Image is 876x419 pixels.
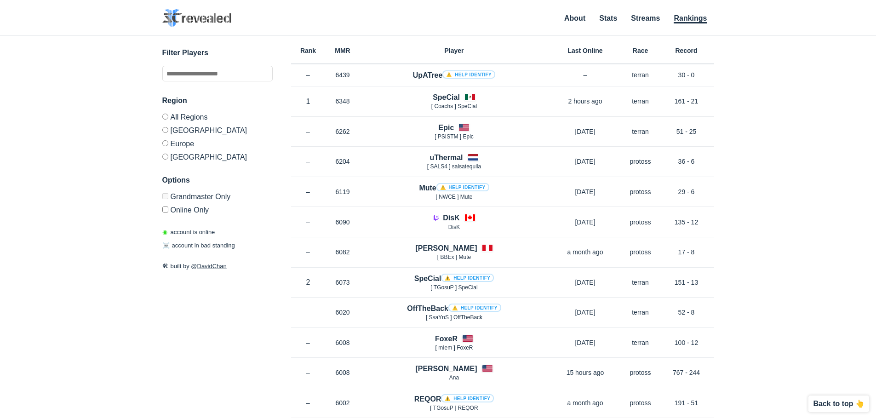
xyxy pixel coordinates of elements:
[326,278,360,287] p: 6073
[448,224,460,230] span: DisK
[162,229,167,235] span: ◉
[291,127,326,136] p: –
[291,277,326,287] p: 2
[659,47,714,54] h6: Record
[326,70,360,80] p: 6439
[291,70,326,80] p: –
[291,398,326,408] p: –
[326,47,360,54] h6: MMR
[430,284,477,291] span: [ TGosuP ] SpeCial
[414,394,494,404] h4: REQOR
[622,278,659,287] p: terran
[433,214,440,221] img: icon-twitch.7daa0e80.svg
[291,218,326,227] p: –
[162,203,273,214] label: Only show accounts currently laddering
[431,103,477,109] span: [ Coachs ] SpeCial
[162,140,168,146] input: Europe
[631,14,660,22] a: Streams
[622,368,659,377] p: protoss
[291,47,326,54] h6: Rank
[599,14,617,22] a: Stats
[549,218,622,227] p: [DATE]
[360,47,549,54] h6: Player
[549,70,622,80] p: –
[162,47,273,58] h3: Filter Players
[291,308,326,317] p: –
[437,254,471,260] span: [ BBEx ] Mute
[659,157,714,166] p: 36 - 6
[291,96,326,107] p: 1
[162,207,168,212] input: Online Only
[162,193,273,203] label: Only Show accounts currently in Grandmaster
[659,70,714,80] p: 30 - 0
[326,308,360,317] p: 6020
[326,338,360,347] p: 6008
[326,398,360,408] p: 6002
[549,97,622,106] p: 2 hours ago
[162,123,273,137] label: [GEOGRAPHIC_DATA]
[659,398,714,408] p: 191 - 51
[426,314,482,321] span: [ SsaYnS ] OffTheBack
[291,368,326,377] p: –
[326,127,360,136] p: 6262
[622,338,659,347] p: terran
[162,242,170,249] span: ☠️
[622,127,659,136] p: terran
[813,400,865,408] p: Back to top 👆
[549,47,622,54] h6: Last Online
[622,398,659,408] p: protoss
[415,243,477,253] h4: [PERSON_NAME]
[659,187,714,196] p: 29 - 6
[549,398,622,408] p: a month ago
[622,70,659,80] p: terran
[659,338,714,347] p: 100 - 12
[622,187,659,196] p: protoss
[162,154,168,160] input: [GEOGRAPHIC_DATA]
[291,247,326,257] p: –
[162,95,273,106] h3: Region
[427,163,481,170] span: [ SALS4 ] salsatequila
[162,150,273,161] label: [GEOGRAPHIC_DATA]
[435,194,472,200] span: [ NWCE ] Mute
[659,278,714,287] p: 151 - 13
[162,193,168,199] input: Grandmaster Only
[326,187,360,196] p: 6119
[162,263,168,270] span: 🛠
[162,175,273,186] h3: Options
[435,344,473,351] span: [ mIem ] FoxeR
[433,214,443,222] a: Player is streaming on Twitch
[549,308,622,317] p: [DATE]
[443,212,459,223] h4: DisK
[439,122,454,133] h4: Epic
[564,14,585,22] a: About
[449,374,459,381] span: Ana
[659,247,714,257] p: 17 - 8
[433,92,460,103] h4: SpeCial
[197,263,227,270] a: DavidChan
[674,14,707,23] a: Rankings
[162,127,168,133] input: [GEOGRAPHIC_DATA]
[413,70,495,80] h4: UpATree
[326,368,360,377] p: 6008
[419,183,489,193] h4: Mute
[441,394,494,402] a: ⚠️ Help identify
[435,333,458,344] h4: FoxeR
[326,97,360,106] p: 6348
[659,218,714,227] p: 135 - 12
[436,183,489,191] a: ⚠️ Help identify
[549,247,622,257] p: a month ago
[407,303,501,314] h4: OffTheBack
[291,157,326,166] p: –
[162,114,273,123] label: All Regions
[659,308,714,317] p: 52 - 8
[326,157,360,166] p: 6204
[549,368,622,377] p: 15 hours ago
[549,187,622,196] p: [DATE]
[622,97,659,106] p: terran
[326,247,360,257] p: 6082
[162,137,273,150] label: Europe
[430,405,478,411] span: [ TGosuP ] REQOR
[442,70,495,79] a: ⚠️ Help identify
[448,304,501,312] a: ⚠️ Help identify
[415,363,477,374] h4: [PERSON_NAME]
